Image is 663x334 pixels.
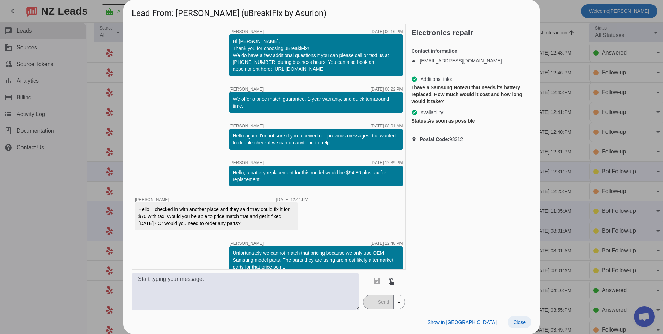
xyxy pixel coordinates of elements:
span: Close [513,319,526,325]
div: We offer a price match guarantee, 1-year warranty, and quick turnaround time.​ [233,95,399,109]
div: [DATE] 12:39:PM [371,161,403,165]
mat-icon: email [411,59,420,62]
div: As soon as possible [411,117,528,124]
div: Hi [PERSON_NAME], Thank you for choosing uBreakiFix! We do have a few additional questions if you... [233,38,399,73]
span: 93312 [420,136,463,143]
a: [EMAIL_ADDRESS][DOMAIN_NAME] [420,58,502,64]
span: Additional info: [420,76,452,83]
span: [PERSON_NAME] [229,241,264,245]
div: Unfortunately we cannot match that pricing because we only use OEM Samsung model parts. The parts... [233,250,399,270]
span: [PERSON_NAME] [229,30,264,34]
div: I have a Samsung Note20 that needs its battery replaced. How much would it cost and how long woul... [411,84,528,105]
div: Hello, a battery replacement for this model would be $94.80 plus tax for replacement [233,169,399,183]
mat-icon: check_circle [411,109,417,116]
span: [PERSON_NAME] [135,197,169,202]
strong: Postal Code: [420,136,449,142]
div: [DATE] 08:01:AM [371,124,403,128]
div: Hello! I checked in with another place and they said they could fix it for $70 with tax. Would yo... [138,206,294,227]
div: Hello again. I'm not sure if you received our previous messages, but wanted to double check if we... [233,132,399,146]
div: [DATE] 06:16:PM [371,30,403,34]
mat-icon: location_on [411,136,420,142]
h4: Contact information [411,48,528,55]
span: [PERSON_NAME] [229,161,264,165]
span: [PERSON_NAME] [229,124,264,128]
mat-icon: touch_app [387,277,395,285]
div: [DATE] 12:48:PM [371,241,403,245]
span: [PERSON_NAME] [229,87,264,91]
h2: Electronics repair [411,29,531,36]
button: Show in [GEOGRAPHIC_DATA] [422,316,502,328]
mat-icon: arrow_drop_down [395,298,403,307]
span: Show in [GEOGRAPHIC_DATA] [428,319,497,325]
strong: Status: [411,118,428,124]
mat-icon: check_circle [411,76,417,82]
span: Availability: [420,109,445,116]
div: [DATE] 12:41:PM [276,198,308,202]
div: [DATE] 06:22:PM [371,87,403,91]
button: Close [508,316,531,328]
